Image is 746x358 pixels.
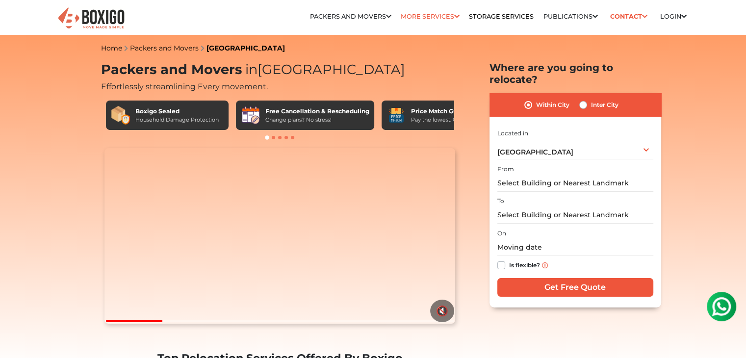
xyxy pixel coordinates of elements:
[489,62,661,85] h2: Where are you going to relocate?
[542,262,548,268] img: info
[497,206,653,224] input: Select Building or Nearest Landmark
[57,6,126,30] img: Boxigo
[241,105,260,125] img: Free Cancellation & Rescheduling
[509,259,540,270] label: Is flexible?
[497,129,528,138] label: Located in
[497,165,514,174] label: From
[265,116,369,124] div: Change plans? No stress!
[430,300,454,322] button: 🔇
[591,99,618,111] label: Inter City
[101,62,459,78] h1: Packers and Movers
[543,13,598,20] a: Publications
[242,61,405,77] span: [GEOGRAPHIC_DATA]
[497,148,573,156] span: [GEOGRAPHIC_DATA]
[265,107,369,116] div: Free Cancellation & Rescheduling
[135,116,219,124] div: Household Damage Protection
[660,13,687,20] a: Login
[497,229,506,238] label: On
[135,107,219,116] div: Boxigo Sealed
[497,239,653,256] input: Moving date
[497,278,653,297] input: Get Free Quote
[101,82,268,91] span: Effortlessly streamlining Every movement.
[411,116,486,124] div: Pay the lowest. Guaranteed!
[411,107,486,116] div: Price Match Guarantee
[104,148,455,324] video: Your browser does not support the video tag.
[497,175,653,192] input: Select Building or Nearest Landmark
[607,9,651,24] a: Contact
[469,13,534,20] a: Storage Services
[111,105,130,125] img: Boxigo Sealed
[536,99,569,111] label: Within City
[130,44,199,52] a: Packers and Movers
[497,197,504,205] label: To
[386,105,406,125] img: Price Match Guarantee
[245,61,257,77] span: in
[101,44,122,52] a: Home
[310,13,391,20] a: Packers and Movers
[10,10,29,29] img: whatsapp-icon.svg
[206,44,285,52] a: [GEOGRAPHIC_DATA]
[401,13,460,20] a: More services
